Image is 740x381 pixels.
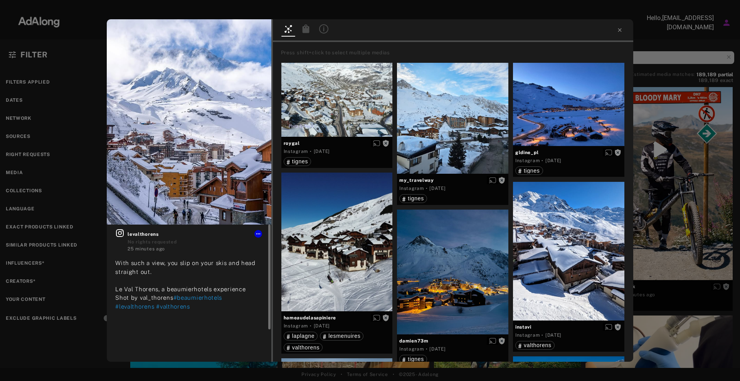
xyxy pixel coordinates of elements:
[402,356,424,362] div: tignes
[314,149,330,154] time: 2025-08-05T10:25:58.000Z
[382,315,389,320] span: Rights not requested
[281,49,631,57] div: Press shift+click to select multiple medias
[614,324,621,329] span: Rights not requested
[382,140,389,146] span: Rights not requested
[701,344,740,381] div: Widget de chat
[515,332,540,339] div: Instagram
[156,303,190,310] span: #valthorens
[429,186,446,191] time: 2025-01-20T20:19:49.000Z
[515,157,540,164] div: Instagram
[426,346,428,352] span: ·
[487,337,498,345] button: Enable diffusion on this media
[524,342,552,348] span: valthorens
[399,177,506,184] span: my_travelway
[287,345,320,350] div: valthorens
[115,260,256,301] span: With such a view, you slip on your skis and head straight out. Le Val Thorens, a beaumierhotels e...
[128,239,177,245] span: No rights requested
[487,176,498,184] button: Enable diffusion on this media
[515,324,622,331] span: instavi
[408,356,424,362] span: tignes
[328,333,360,339] span: lesmenuires
[284,314,390,321] span: hameaudelasapiniere
[292,333,315,339] span: laplagne
[399,346,424,352] div: Instagram
[323,333,360,339] div: lesmenuires
[498,177,505,183] span: Rights not requested
[287,159,308,164] div: tignes
[524,168,540,174] span: tignes
[614,149,621,155] span: Rights not requested
[402,196,424,201] div: tignes
[399,337,506,344] span: damien73m
[408,195,424,201] span: tignes
[399,185,424,192] div: Instagram
[314,323,330,329] time: 2025-02-04T06:00:18.000Z
[371,314,382,322] button: Enable diffusion on this media
[371,139,382,147] button: Enable diffusion on this media
[429,346,446,352] time: 2025-01-13T19:56:15.000Z
[284,148,308,155] div: Instagram
[426,185,428,191] span: ·
[287,333,315,339] div: laplagne
[107,19,271,225] img: 539229640_18525607564006601_414903778052557020_n.jpg
[128,231,262,238] span: levalthorens
[701,344,740,381] iframe: Chat Widget
[603,323,614,331] button: Enable diffusion on this media
[115,303,154,310] span: #levalthorens
[545,332,562,338] time: 2025-01-19T12:44:38.000Z
[292,344,320,351] span: valthorens
[284,322,308,329] div: Instagram
[173,294,222,301] span: #beaumierhotels
[128,246,165,252] time: 2025-08-25T14:06:33.000Z
[545,158,562,163] time: 2025-04-18T19:04:31.000Z
[498,338,505,343] span: Rights not requested
[292,158,308,164] span: tignes
[515,149,622,156] span: gldine_pl
[310,148,312,154] span: ·
[518,342,552,348] div: valthorens
[603,148,614,156] button: Enable diffusion on this media
[310,323,312,329] span: ·
[284,140,390,147] span: roygal
[542,158,543,164] span: ·
[542,332,543,338] span: ·
[518,168,540,173] div: tignes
